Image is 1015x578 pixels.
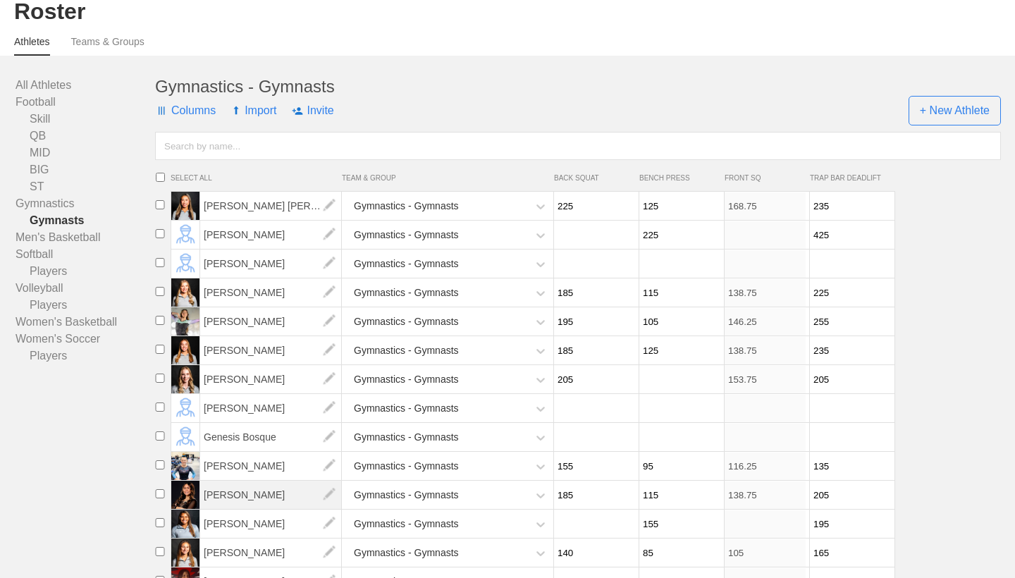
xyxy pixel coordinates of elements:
[354,251,459,277] div: Gymnastics - Gymnasts
[16,195,155,212] a: Gymnastics
[200,192,342,220] span: [PERSON_NAME] [PERSON_NAME]
[71,36,144,54] a: Teams & Groups
[200,307,342,336] span: [PERSON_NAME]
[14,36,50,56] a: Athletes
[16,144,155,161] a: MID
[155,90,216,132] span: Columns
[200,539,342,567] span: [PERSON_NAME]
[354,309,459,335] div: Gymnastics - Gymnasts
[16,161,155,178] a: BIG
[761,414,1015,578] iframe: Chat Widget
[725,174,803,182] span: FRONT SQ
[200,431,342,443] a: Genesis Bosque
[200,221,342,249] span: [PERSON_NAME]
[200,199,342,211] a: [PERSON_NAME] [PERSON_NAME]
[155,77,1001,97] div: Gymnastics - Gymnasts
[231,90,276,132] span: Import
[200,336,342,364] span: [PERSON_NAME]
[315,394,343,422] img: edit.png
[354,280,459,306] div: Gymnastics - Gymnasts
[200,546,342,558] a: [PERSON_NAME]
[200,460,342,472] a: [PERSON_NAME]
[354,482,459,508] div: Gymnastics - Gymnasts
[354,193,459,219] div: Gymnastics - Gymnasts
[16,314,155,331] a: Women's Basketball
[16,77,155,94] a: All Athletes
[315,307,343,336] img: edit.png
[354,367,459,393] div: Gymnastics - Gymnasts
[354,222,459,248] div: Gymnastics - Gymnasts
[200,278,342,307] span: [PERSON_NAME]
[16,94,155,111] a: Football
[315,510,343,538] img: edit.png
[315,192,343,220] img: edit.png
[354,338,459,364] div: Gymnastics - Gymnasts
[315,452,343,480] img: edit.png
[315,221,343,249] img: edit.png
[16,263,155,280] a: Players
[354,511,459,537] div: Gymnastics - Gymnasts
[810,174,888,182] span: TRAP BAR DEADLIFT
[200,488,342,500] a: [PERSON_NAME]
[639,174,718,182] span: BENCH PRESS
[16,280,155,297] a: Volleyball
[16,348,155,364] a: Players
[200,517,342,529] a: [PERSON_NAME]
[200,402,342,414] a: [PERSON_NAME]
[292,90,333,132] span: Invite
[200,257,342,269] a: [PERSON_NAME]
[200,228,342,240] a: [PERSON_NAME]
[200,250,342,278] span: [PERSON_NAME]
[16,297,155,314] a: Players
[16,128,155,144] a: QB
[354,453,459,479] div: Gymnastics - Gymnasts
[155,132,1001,160] input: Search by name...
[354,395,459,422] div: Gymnastics - Gymnasts
[354,424,459,450] div: Gymnastics - Gymnasts
[16,246,155,263] a: Softball
[200,481,342,509] span: [PERSON_NAME]
[16,229,155,246] a: Men's Basketball
[315,336,343,364] img: edit.png
[909,96,1001,125] span: + New Athlete
[16,178,155,195] a: ST
[200,510,342,538] span: [PERSON_NAME]
[315,423,343,451] img: edit.png
[315,250,343,278] img: edit.png
[200,365,342,393] span: [PERSON_NAME]
[171,174,342,182] span: SELECT ALL
[16,212,155,229] a: Gymnasts
[315,365,343,393] img: edit.png
[200,344,342,356] a: [PERSON_NAME]
[315,539,343,567] img: edit.png
[200,315,342,327] a: [PERSON_NAME]
[315,278,343,307] img: edit.png
[200,373,342,385] a: [PERSON_NAME]
[200,423,342,451] span: Genesis Bosque
[354,540,459,566] div: Gymnastics - Gymnasts
[342,174,554,182] span: TEAM & GROUP
[16,331,155,348] a: Women's Soccer
[554,174,632,182] span: BACK SQUAT
[315,481,343,509] img: edit.png
[16,111,155,128] a: Skill
[200,286,342,298] a: [PERSON_NAME]
[200,452,342,480] span: [PERSON_NAME]
[200,394,342,422] span: [PERSON_NAME]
